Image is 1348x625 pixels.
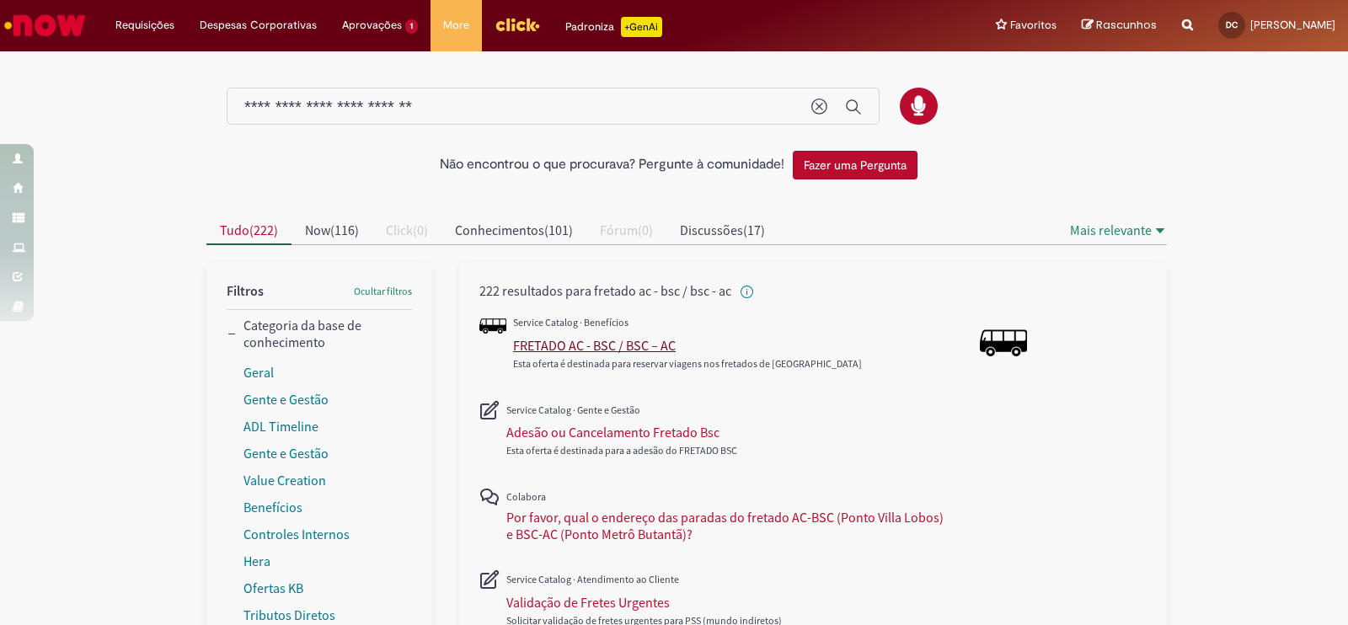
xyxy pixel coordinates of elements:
[1010,17,1056,34] span: Favoritos
[342,17,402,34] span: Aprovações
[405,19,418,34] span: 1
[495,12,540,37] img: click_logo_yellow_360x200.png
[621,17,662,37] p: +GenAi
[1226,19,1238,30] span: DC
[200,17,317,34] span: Despesas Corporativas
[565,17,662,37] div: Padroniza
[443,17,469,34] span: More
[793,151,917,179] button: Fazer uma Pergunta
[2,8,88,42] img: ServiceNow
[1096,17,1157,33] span: Rascunhos
[440,158,784,173] h2: Não encontrou o que procurava? Pergunte à comunidade!
[115,17,174,34] span: Requisições
[1250,18,1335,32] span: [PERSON_NAME]
[1082,18,1157,34] a: Rascunhos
